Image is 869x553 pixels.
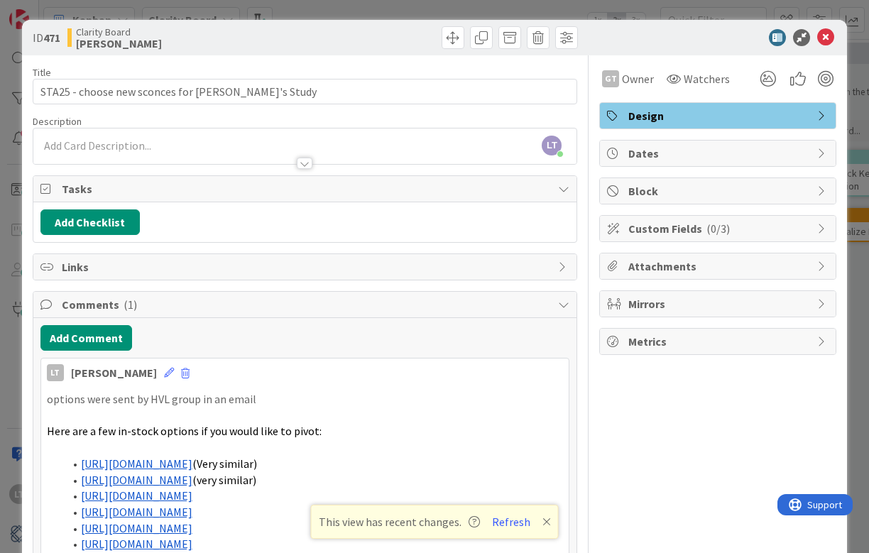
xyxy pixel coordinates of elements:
[33,79,578,104] input: type card name here...
[62,180,552,197] span: Tasks
[76,26,162,38] span: Clarity Board
[124,297,137,312] span: ( 1 )
[71,364,157,381] div: [PERSON_NAME]
[33,66,51,79] label: Title
[62,296,552,313] span: Comments
[62,258,552,275] span: Links
[81,537,192,551] a: [URL][DOMAIN_NAME]
[542,136,562,155] span: LT
[30,2,65,19] span: Support
[33,29,60,46] span: ID
[487,513,535,531] button: Refresh
[192,456,257,471] span: (Very similar)
[40,209,140,235] button: Add Checklist
[628,295,810,312] span: Mirrors
[40,325,132,351] button: Add Comment
[81,521,192,535] a: [URL][DOMAIN_NAME]
[81,473,192,487] a: [URL][DOMAIN_NAME]
[628,258,810,275] span: Attachments
[76,38,162,49] b: [PERSON_NAME]
[628,220,810,237] span: Custom Fields
[81,488,192,503] a: [URL][DOMAIN_NAME]
[81,456,192,471] a: [URL][DOMAIN_NAME]
[684,70,730,87] span: Watchers
[319,513,480,530] span: This view has recent changes.
[47,424,322,438] span: Here are a few in-stock options if you would like to pivot:
[33,115,82,128] span: Description
[628,107,810,124] span: Design
[628,145,810,162] span: Dates
[628,182,810,199] span: Block
[628,333,810,350] span: Metrics
[706,221,730,236] span: ( 0/3 )
[47,391,564,407] p: options were sent by HVL group in an email
[43,31,60,45] b: 471
[47,364,64,381] div: LT
[81,505,192,519] a: [URL][DOMAIN_NAME]
[602,70,619,87] div: GT
[622,70,654,87] span: Owner
[192,473,256,487] span: (very similar)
